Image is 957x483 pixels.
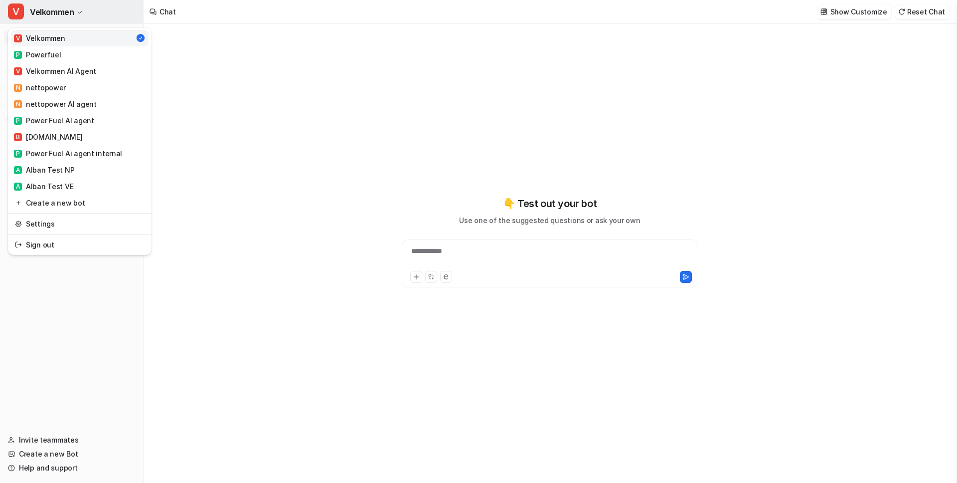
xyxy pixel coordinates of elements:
[14,166,22,174] span: A
[15,240,22,250] img: reset
[11,237,149,253] a: Sign out
[30,5,74,19] span: Velkommen
[14,148,122,159] div: Power Fuel Ai agent internal
[14,150,22,158] span: P
[14,99,97,109] div: nettopower AI agent
[14,67,22,75] span: V
[14,100,22,108] span: N
[8,3,24,19] span: V
[14,84,22,92] span: N
[14,133,22,141] span: B
[14,181,73,192] div: Alban Test VE
[11,216,149,232] a: Settings
[14,132,82,142] div: [DOMAIN_NAME]
[14,165,74,175] div: Alban Test NP
[14,82,66,93] div: nettopower
[8,28,152,255] div: VVelkommen
[14,33,65,43] div: Velkommen
[14,51,22,59] span: P
[11,195,149,211] a: Create a new bot
[14,117,22,125] span: P
[15,219,22,229] img: reset
[15,198,22,208] img: reset
[14,115,94,126] div: Power Fuel AI agent
[14,49,61,60] div: Powerfuel
[14,66,96,76] div: Velkommen AI Agent
[14,34,22,42] span: V
[14,183,22,191] span: A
